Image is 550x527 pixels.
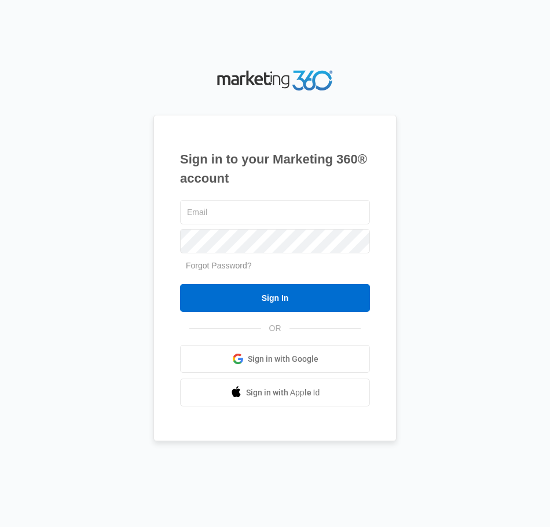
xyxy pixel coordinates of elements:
[248,353,318,365] span: Sign in with Google
[180,379,370,406] a: Sign in with Apple Id
[180,200,370,224] input: Email
[180,284,370,312] input: Sign In
[186,261,252,270] a: Forgot Password?
[180,345,370,373] a: Sign in with Google
[180,150,370,188] h1: Sign in to your Marketing 360® account
[261,322,289,335] span: OR
[246,387,320,399] span: Sign in with Apple Id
